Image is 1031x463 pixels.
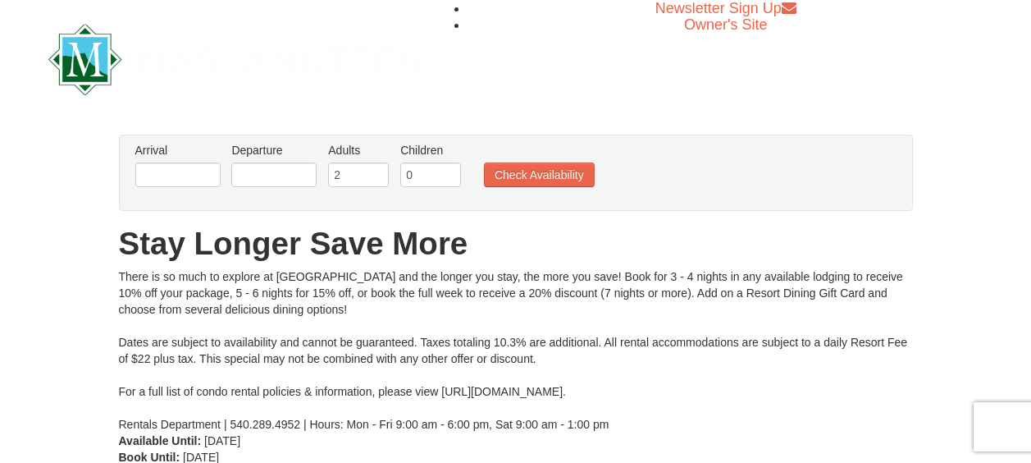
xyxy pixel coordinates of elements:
[135,142,221,158] label: Arrival
[204,434,240,447] span: [DATE]
[119,434,202,447] strong: Available Until:
[119,227,913,260] h1: Stay Longer Save More
[684,16,767,33] a: Owner's Site
[328,142,389,158] label: Adults
[48,24,424,95] img: Massanutten Resort Logo
[48,38,424,76] a: Massanutten Resort
[231,142,317,158] label: Departure
[400,142,461,158] label: Children
[119,268,913,433] div: There is so much to explore at [GEOGRAPHIC_DATA] and the longer you stay, the more you save! Book...
[484,163,595,187] button: Check Availability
